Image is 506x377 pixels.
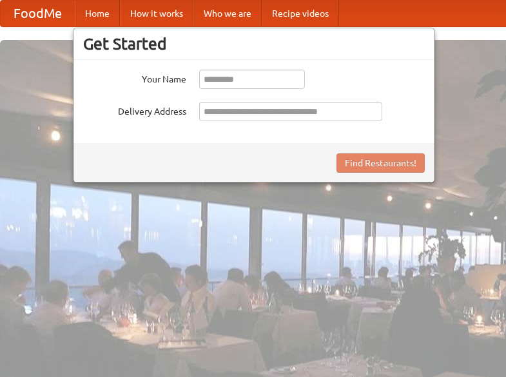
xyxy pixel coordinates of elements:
[75,1,120,26] a: Home
[262,1,339,26] a: Recipe videos
[83,34,425,53] h3: Get Started
[1,1,75,26] a: FoodMe
[83,102,186,118] label: Delivery Address
[83,70,186,86] label: Your Name
[120,1,193,26] a: How it works
[193,1,262,26] a: Who we are
[336,153,425,173] button: Find Restaurants!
